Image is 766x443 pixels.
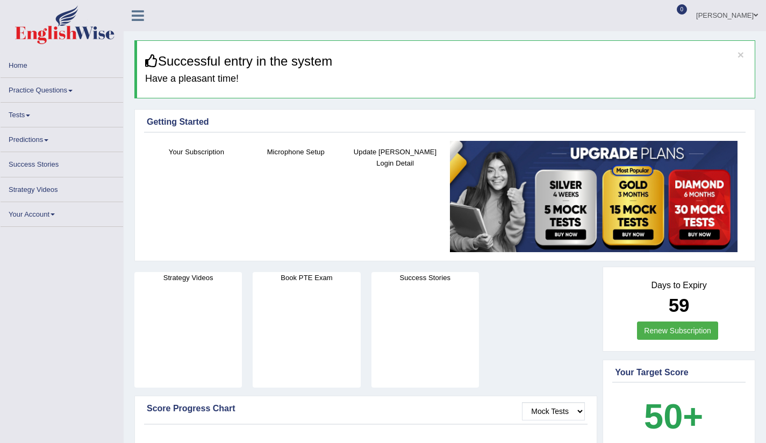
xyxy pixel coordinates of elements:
[253,272,360,283] h4: Book PTE Exam
[1,127,123,148] a: Predictions
[677,4,688,15] span: 0
[615,366,743,379] div: Your Target Score
[669,295,690,316] b: 59
[738,49,744,60] button: ×
[637,321,718,340] a: Renew Subscription
[152,146,241,158] h4: Your Subscription
[147,402,585,415] div: Score Progress Chart
[145,54,747,68] h3: Successful entry in the system
[1,53,123,74] a: Home
[134,272,242,283] h4: Strategy Videos
[147,116,743,128] div: Getting Started
[371,272,479,283] h4: Success Stories
[644,397,703,436] b: 50+
[1,103,123,124] a: Tests
[1,177,123,198] a: Strategy Videos
[351,146,440,169] h4: Update [PERSON_NAME] Login Detail
[145,74,747,84] h4: Have a pleasant time!
[1,152,123,173] a: Success Stories
[615,281,743,290] h4: Days to Expiry
[450,141,738,252] img: small5.jpg
[252,146,340,158] h4: Microphone Setup
[1,78,123,99] a: Practice Questions
[1,202,123,223] a: Your Account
